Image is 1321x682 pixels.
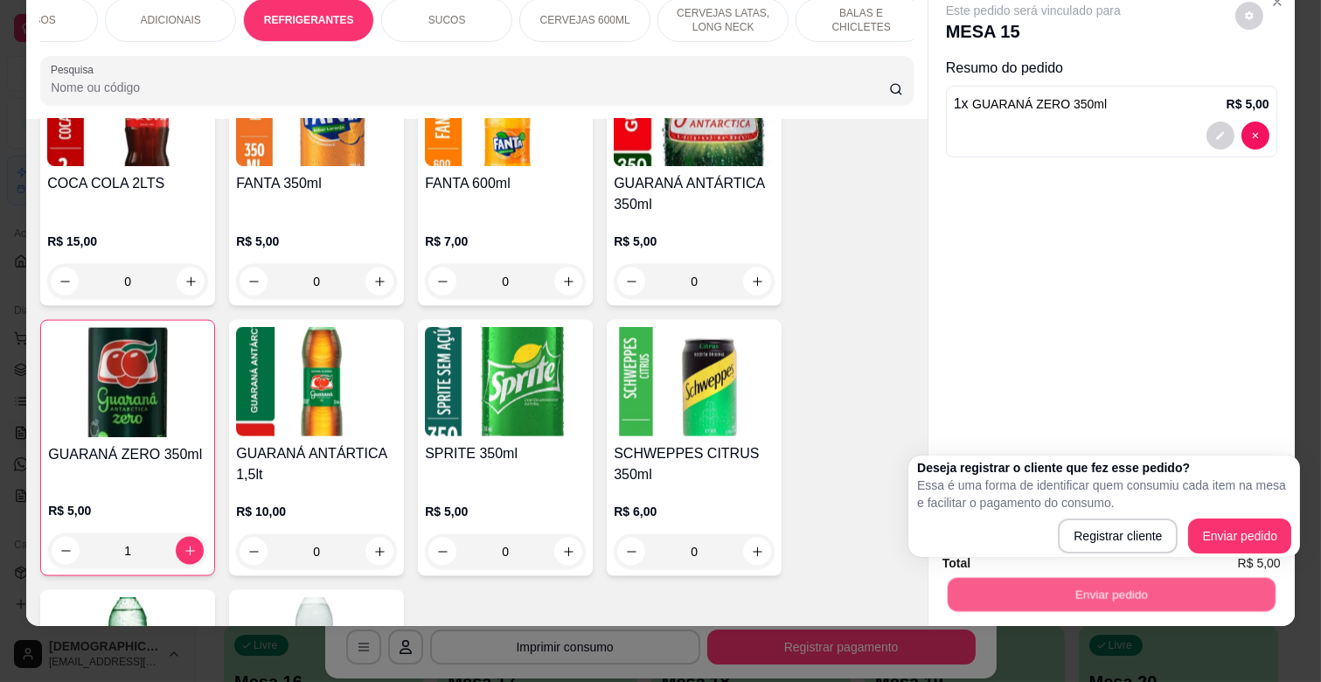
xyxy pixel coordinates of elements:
p: Resumo do pedido [946,58,1277,79]
h4: GUARANÁ ANTÁRTICA 1,5lt [236,443,397,485]
button: decrease-product-quantity [617,268,645,296]
p: R$ 15,00 [47,233,208,250]
h4: COCA COLA 2LTS [47,173,208,194]
img: product-image [614,327,775,436]
p: BALAS E CHICLETES [810,6,912,34]
h4: FANTA 350ml [236,173,397,194]
button: increase-product-quantity [743,538,771,566]
p: Este pedido será vinculado para [946,2,1121,19]
img: product-image [48,328,207,437]
input: Pesquisa [51,79,889,96]
button: increase-product-quantity [365,538,393,566]
button: Enviar pedido [1188,518,1291,553]
strong: Total [942,556,970,570]
p: REFRIGERANTES [264,13,354,27]
p: R$ 10,00 [236,503,397,520]
button: decrease-product-quantity [51,268,79,296]
button: decrease-product-quantity [428,268,456,296]
p: R$ 5,00 [614,233,775,250]
img: product-image [425,327,586,436]
p: Essa é uma forma de identificar quem consumiu cada item na mesa e facilitar o pagamento do consumo. [917,477,1291,511]
p: MESA 15 [946,19,1121,44]
span: GUARANÁ ZERO 350ml [972,97,1107,111]
button: increase-product-quantity [554,268,582,296]
h4: SCHWEPPES CITRUS 350ml [614,443,775,485]
p: R$ 5,00 [48,502,207,519]
h4: SPRITE 350ml [425,443,586,464]
p: SUCOS [428,13,466,27]
p: R$ 5,00 [236,233,397,250]
p: R$ 5,00 [425,503,586,520]
p: 1 x [954,94,1107,115]
button: decrease-product-quantity [1235,2,1263,30]
button: Registrar cliente [1058,518,1178,553]
button: Enviar pedido [948,577,1276,611]
button: decrease-product-quantity [1206,122,1234,150]
img: product-image [236,327,397,436]
p: R$ 7,00 [425,233,586,250]
h4: GUARANÁ ANTÁRTICA 350ml [614,173,775,215]
p: ADICIONAIS [141,13,201,27]
p: CERVEJAS 600ML [540,13,630,27]
button: increase-product-quantity [743,268,771,296]
button: decrease-product-quantity [52,537,80,565]
p: R$ 5,00 [1227,95,1269,113]
button: increase-product-quantity [176,537,204,565]
h4: GUARANÁ ZERO 350ml [48,444,207,465]
span: R$ 5,00 [1238,553,1281,573]
button: decrease-product-quantity [240,538,268,566]
p: CERVEJAS LATAS, LONG NECK [672,6,774,34]
button: decrease-product-quantity [1241,122,1269,150]
h4: FANTA 600ml [425,173,586,194]
button: increase-product-quantity [177,268,205,296]
button: decrease-product-quantity [428,538,456,566]
button: decrease-product-quantity [617,538,645,566]
button: decrease-product-quantity [240,268,268,296]
label: Pesquisa [51,62,100,77]
button: increase-product-quantity [554,538,582,566]
p: R$ 6,00 [614,503,775,520]
h2: Deseja registrar o cliente que fez esse pedido? [917,459,1291,477]
button: increase-product-quantity [365,268,393,296]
